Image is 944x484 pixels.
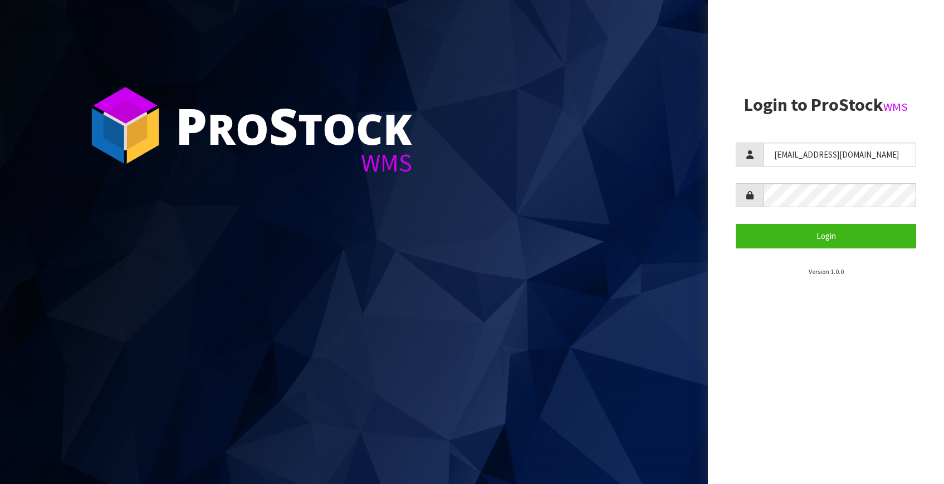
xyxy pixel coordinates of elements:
div: WMS [175,150,412,175]
span: P [175,91,207,159]
img: ProStock Cube [84,84,167,167]
button: Login [736,224,916,248]
input: Username [764,143,916,167]
div: ro tock [175,100,412,150]
small: WMS [883,100,908,114]
small: Version 1.0.0 [809,267,844,276]
span: S [269,91,298,159]
h2: Login to ProStock [736,95,916,115]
